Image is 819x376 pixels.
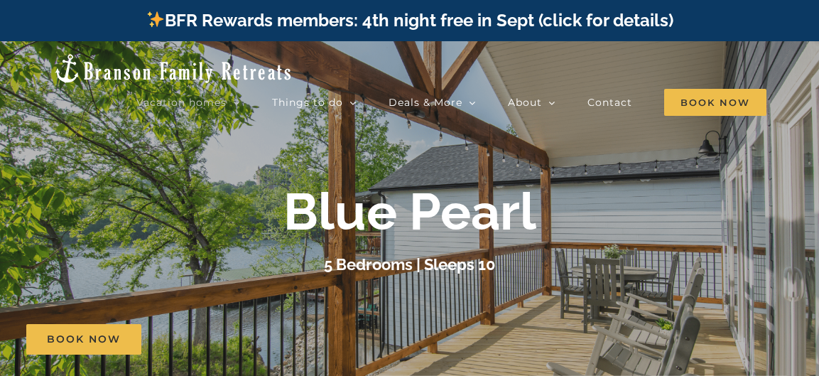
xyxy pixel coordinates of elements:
a: BFR Rewards members: 4th night free in Sept (click for details) [146,10,673,31]
span: Vacation homes [136,97,227,107]
a: Deals & More [389,88,476,117]
span: Contact [587,97,632,107]
span: About [508,97,542,107]
img: Branson Family Retreats Logo [53,53,293,85]
span: Things to do [272,97,343,107]
a: About [508,88,555,117]
b: Blue Pearl [283,181,536,242]
a: Book Now [26,324,141,355]
nav: Main Menu [136,88,766,117]
a: Things to do [272,88,357,117]
span: Book Now [664,89,766,116]
img: ✨ [147,11,164,28]
h3: 5 Bedrooms | Sleeps 10 [324,255,496,274]
span: Book Now [47,333,121,345]
a: Vacation homes [136,88,240,117]
span: Deals & More [389,97,462,107]
a: Contact [587,88,632,117]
